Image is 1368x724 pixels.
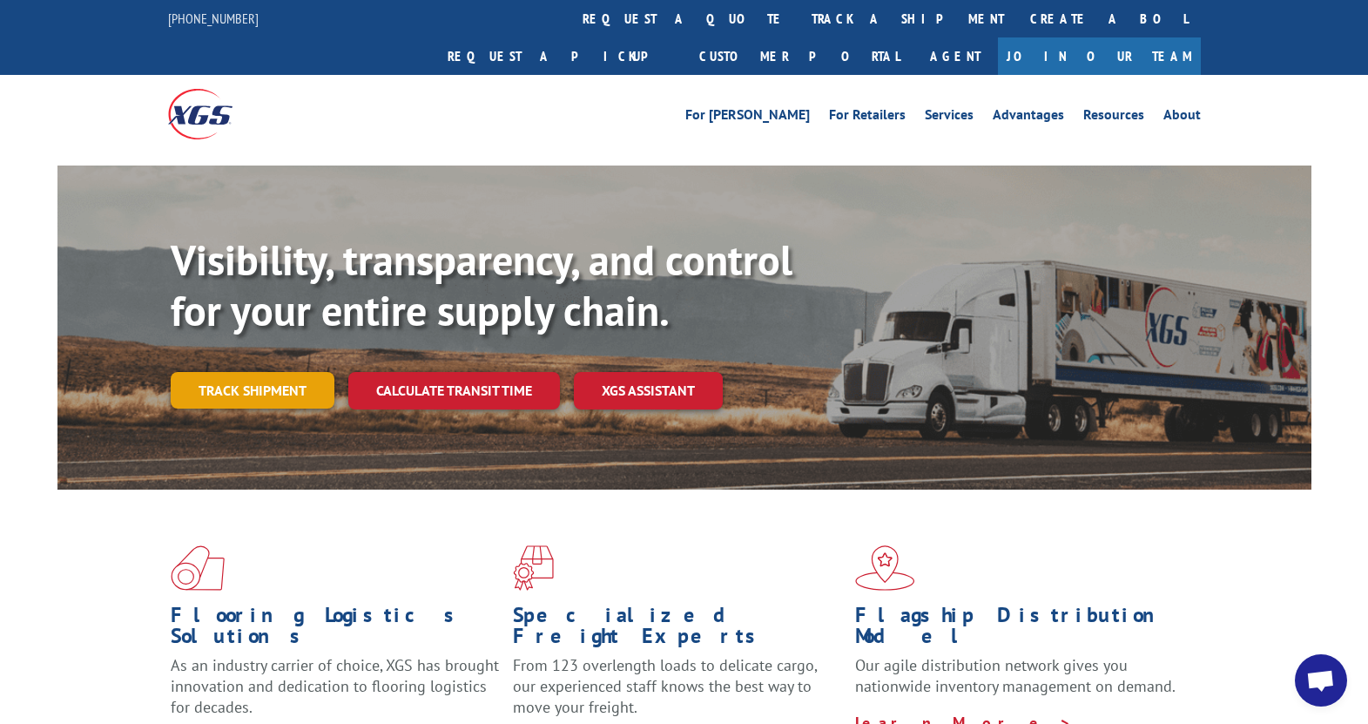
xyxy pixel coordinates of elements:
[1163,108,1201,127] a: About
[171,545,225,591] img: xgs-icon-total-supply-chain-intelligence-red
[513,605,842,655] h1: Specialized Freight Experts
[855,605,1184,655] h1: Flagship Distribution Model
[1295,654,1347,707] div: Open chat
[171,372,334,409] a: Track shipment
[855,655,1176,696] span: Our agile distribution network gives you nationwide inventory management on demand.
[686,37,913,75] a: Customer Portal
[855,545,915,591] img: xgs-icon-flagship-distribution-model-red
[998,37,1201,75] a: Join Our Team
[171,655,499,717] span: As an industry carrier of choice, XGS has brought innovation and dedication to flooring logistics...
[685,108,810,127] a: For [PERSON_NAME]
[171,605,500,655] h1: Flooring Logistics Solutions
[348,372,560,409] a: Calculate transit time
[993,108,1064,127] a: Advantages
[829,108,906,127] a: For Retailers
[435,37,686,75] a: Request a pickup
[513,545,554,591] img: xgs-icon-focused-on-flooring-red
[1083,108,1144,127] a: Resources
[574,372,723,409] a: XGS ASSISTANT
[168,10,259,27] a: [PHONE_NUMBER]
[913,37,998,75] a: Agent
[171,233,792,337] b: Visibility, transparency, and control for your entire supply chain.
[925,108,974,127] a: Services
